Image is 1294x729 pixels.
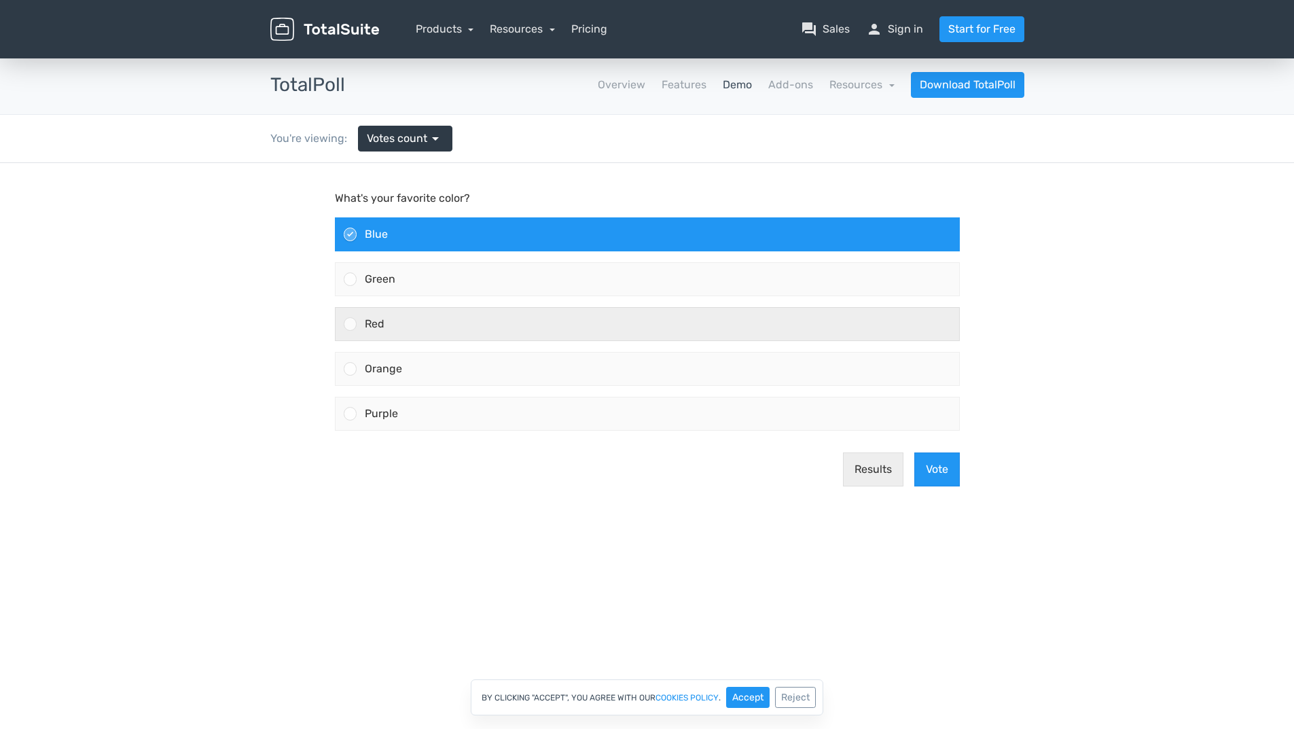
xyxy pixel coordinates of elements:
[335,27,960,43] p: What's your favorite color?
[662,77,706,93] a: Features
[866,21,882,37] span: person
[471,679,823,715] div: By clicking "Accept", you agree with our .
[726,687,770,708] button: Accept
[914,289,960,323] button: Vote
[939,16,1024,42] a: Start for Free
[490,22,555,35] a: Resources
[843,289,903,323] button: Results
[270,130,358,147] div: You're viewing:
[723,77,752,93] a: Demo
[365,244,398,257] span: Purple
[801,21,817,37] span: question_answer
[365,154,384,167] span: Red
[365,109,395,122] span: Green
[655,694,719,702] a: cookies policy
[829,78,895,91] a: Resources
[416,22,474,35] a: Products
[775,687,816,708] button: Reject
[427,130,444,147] span: arrow_drop_down
[270,75,345,96] h3: TotalPoll
[911,72,1024,98] a: Download TotalPoll
[358,126,452,152] a: Votes count arrow_drop_down
[866,21,923,37] a: personSign in
[365,199,402,212] span: Orange
[365,65,388,77] span: Blue
[801,21,850,37] a: question_answerSales
[270,18,379,41] img: TotalSuite for WordPress
[367,130,427,147] span: Votes count
[768,77,813,93] a: Add-ons
[598,77,645,93] a: Overview
[571,21,607,37] a: Pricing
